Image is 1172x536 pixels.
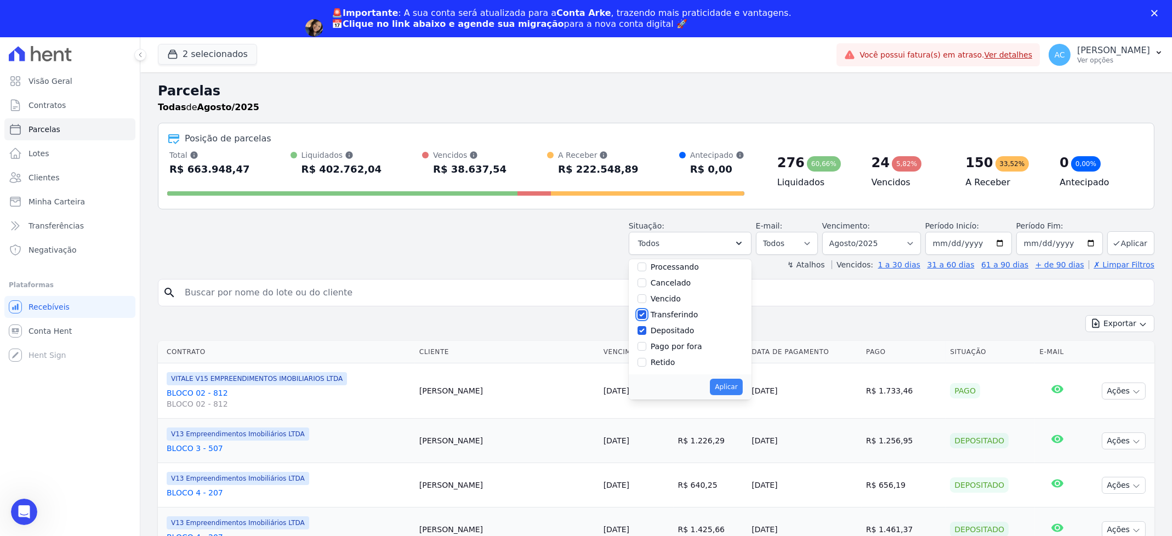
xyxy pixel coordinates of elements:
[197,102,259,112] strong: Agosto/2025
[927,260,974,269] a: 31 a 60 dias
[651,278,691,287] label: Cancelado
[4,70,135,92] a: Visão Geral
[878,260,920,269] a: 1 a 30 dias
[301,161,382,178] div: R$ 402.762,04
[1016,220,1103,232] label: Período Fim:
[1151,10,1162,16] div: Fechar
[332,36,422,48] a: Agendar migração
[862,341,946,363] th: Pago
[1035,341,1079,363] th: E-mail
[1102,383,1146,400] button: Ações
[1102,432,1146,449] button: Ações
[433,150,507,161] div: Vencidos
[690,150,744,161] div: Antecipado
[4,215,135,237] a: Transferências
[29,172,59,183] span: Clientes
[1077,45,1150,56] p: [PERSON_NAME]
[4,94,135,116] a: Contratos
[158,101,259,114] p: de
[167,516,309,529] span: V13 Empreendimentos Imobiliários LTDA
[167,487,411,498] a: BLOCO 4 - 207
[1085,315,1154,332] button: Exportar
[185,132,271,145] div: Posição de parcelas
[167,398,411,409] span: BLOCO 02 - 812
[167,372,347,385] span: VITALE V15 EMPREENDIMENTOS IMOBILIARIOS LTDA
[343,19,564,29] b: Clique no link abaixo e agende sua migração
[4,320,135,342] a: Conta Hent
[1060,176,1136,189] h4: Antecipado
[925,221,979,230] label: Período Inicío:
[747,419,862,463] td: [DATE]
[1102,477,1146,494] button: Ações
[29,76,72,87] span: Visão Geral
[9,278,131,292] div: Plataformas
[651,326,695,335] label: Depositado
[332,8,792,30] div: : A sua conta será atualizada para a , trazendo mais praticidade e vantagens. 📅 para a nova conta...
[169,161,250,178] div: R$ 663.948,47
[638,237,659,250] span: Todos
[167,443,411,454] a: BLOCO 3 - 507
[167,387,411,409] a: BLOCO 02 - 812BLOCO 02 - 812
[604,386,629,395] a: [DATE]
[178,282,1150,304] input: Buscar por nome do lote ou do cliente
[415,419,599,463] td: [PERSON_NAME]
[981,260,1028,269] a: 61 a 90 dias
[29,326,72,337] span: Conta Hent
[822,221,870,230] label: Vencimento:
[995,156,1029,172] div: 33,52%
[158,44,257,65] button: 2 selecionados
[651,294,681,303] label: Vencido
[629,221,664,230] label: Situação:
[604,481,629,489] a: [DATE]
[710,379,742,395] button: Aplicar
[599,341,674,363] th: Vencimento
[158,81,1154,101] h2: Parcelas
[29,100,66,111] span: Contratos
[832,260,873,269] label: Vencidos:
[29,220,84,231] span: Transferências
[985,50,1033,59] a: Ver detalhes
[415,341,599,363] th: Cliente
[167,472,309,485] span: V13 Empreendimentos Imobiliários LTDA
[29,196,85,207] span: Minha Carteira
[1077,56,1150,65] p: Ver opções
[651,263,699,271] label: Processando
[4,296,135,318] a: Recebíveis
[950,433,1009,448] div: Depositado
[950,477,1009,493] div: Depositado
[777,176,854,189] h4: Liquidados
[674,463,748,508] td: R$ 640,25
[158,341,415,363] th: Contrato
[4,142,135,164] a: Lotes
[872,176,948,189] h4: Vencidos
[862,363,946,419] td: R$ 1.733,46
[651,310,698,319] label: Transferindo
[4,167,135,189] a: Clientes
[965,154,993,172] div: 150
[558,161,639,178] div: R$ 222.548,89
[860,49,1032,61] span: Você possui fatura(s) em atraso.
[1055,51,1065,59] span: AC
[651,342,702,351] label: Pago por fora
[1089,260,1154,269] a: ✗ Limpar Filtros
[301,150,382,161] div: Liquidados
[807,156,841,172] div: 60,66%
[556,8,611,18] b: Conta Arke
[787,260,824,269] label: ↯ Atalhos
[4,118,135,140] a: Parcelas
[169,150,250,161] div: Total
[29,244,77,255] span: Negativação
[965,176,1042,189] h4: A Receber
[690,161,744,178] div: R$ 0,00
[332,8,398,18] b: 🚨Importante
[158,102,186,112] strong: Todas
[1040,39,1172,70] button: AC [PERSON_NAME] Ver opções
[604,525,629,534] a: [DATE]
[415,363,599,419] td: [PERSON_NAME]
[558,150,639,161] div: A Receber
[862,419,946,463] td: R$ 1.256,95
[29,301,70,312] span: Recebíveis
[872,154,890,172] div: 24
[29,148,49,159] span: Lotes
[747,363,862,419] td: [DATE]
